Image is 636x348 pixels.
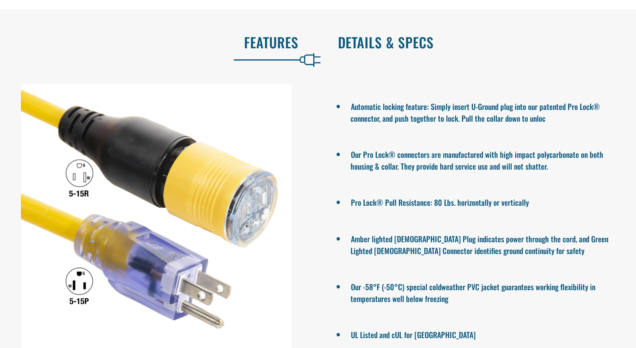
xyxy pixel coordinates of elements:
li: Our -58°F (-50°C) special coldweather PVC jacket guarantees working flexibility in temperatures w... [351,279,610,304]
li: Automatic locking feature: Simply insert U-Ground plug into our patented Pro Lock® connector, and... [351,99,610,124]
h2: Features [16,34,298,50]
li: Amber lighted [DEMOGRAPHIC_DATA] Plug indicates power through the cord, and Green Lighted [DEMOGR... [351,231,610,256]
h2: Details & Specs [338,34,620,50]
li: Our Pro Lock® connectors are manufactured with high impact polycarbonate on both housing & collar... [351,147,610,172]
li: Pro Lock® Pull Resistance: 80 Lbs. horizontally or vertically [351,195,610,208]
li: UL Listed and cUL for [GEOGRAPHIC_DATA] [351,327,610,341]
